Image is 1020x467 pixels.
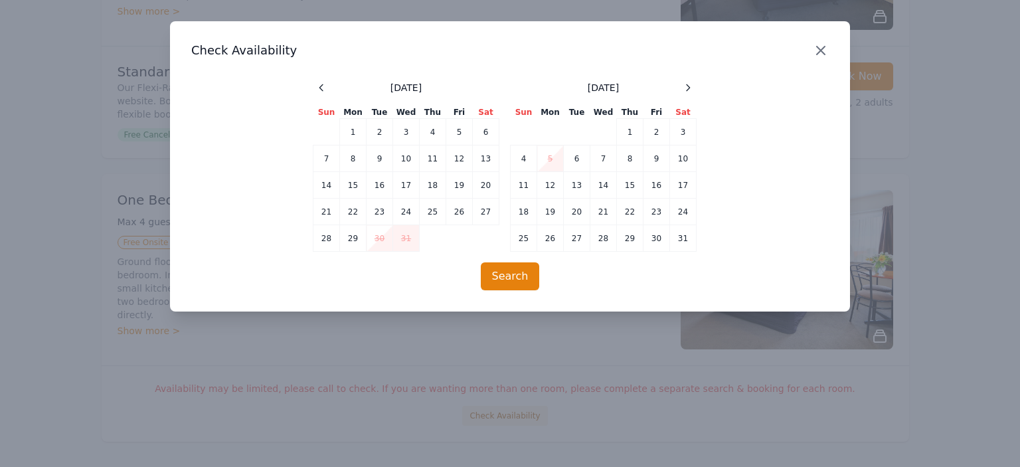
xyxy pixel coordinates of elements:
[473,145,499,172] td: 13
[367,225,393,252] td: 30
[393,225,420,252] td: 31
[446,106,473,119] th: Fri
[670,172,697,199] td: 17
[473,172,499,199] td: 20
[564,199,590,225] td: 20
[313,172,340,199] td: 14
[511,106,537,119] th: Sun
[670,145,697,172] td: 10
[420,199,446,225] td: 25
[446,172,473,199] td: 19
[643,119,670,145] td: 2
[473,119,499,145] td: 6
[617,172,643,199] td: 15
[537,225,564,252] td: 26
[511,172,537,199] td: 11
[393,119,420,145] td: 3
[481,262,540,290] button: Search
[670,225,697,252] td: 31
[617,225,643,252] td: 29
[588,81,619,94] span: [DATE]
[537,106,564,119] th: Mon
[313,106,340,119] th: Sun
[367,106,393,119] th: Tue
[393,145,420,172] td: 10
[617,145,643,172] td: 8
[313,145,340,172] td: 7
[313,225,340,252] td: 28
[590,225,617,252] td: 28
[420,145,446,172] td: 11
[590,172,617,199] td: 14
[393,106,420,119] th: Wed
[617,119,643,145] td: 1
[420,106,446,119] th: Thu
[564,172,590,199] td: 13
[340,172,367,199] td: 15
[590,106,617,119] th: Wed
[340,199,367,225] td: 22
[643,225,670,252] td: 30
[670,199,697,225] td: 24
[511,199,537,225] td: 18
[420,119,446,145] td: 4
[617,199,643,225] td: 22
[643,199,670,225] td: 23
[643,145,670,172] td: 9
[446,119,473,145] td: 5
[390,81,422,94] span: [DATE]
[393,172,420,199] td: 17
[670,106,697,119] th: Sat
[367,145,393,172] td: 9
[367,172,393,199] td: 16
[564,225,590,252] td: 27
[340,106,367,119] th: Mon
[393,199,420,225] td: 24
[511,225,537,252] td: 25
[420,172,446,199] td: 18
[590,199,617,225] td: 21
[313,199,340,225] td: 21
[537,145,564,172] td: 5
[511,145,537,172] td: 4
[643,106,670,119] th: Fri
[446,199,473,225] td: 26
[564,145,590,172] td: 6
[340,145,367,172] td: 8
[340,225,367,252] td: 29
[537,199,564,225] td: 19
[473,106,499,119] th: Sat
[590,145,617,172] td: 7
[367,119,393,145] td: 2
[643,172,670,199] td: 16
[617,106,643,119] th: Thu
[537,172,564,199] td: 12
[191,43,829,58] h3: Check Availability
[340,119,367,145] td: 1
[367,199,393,225] td: 23
[473,199,499,225] td: 27
[564,106,590,119] th: Tue
[446,145,473,172] td: 12
[670,119,697,145] td: 3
